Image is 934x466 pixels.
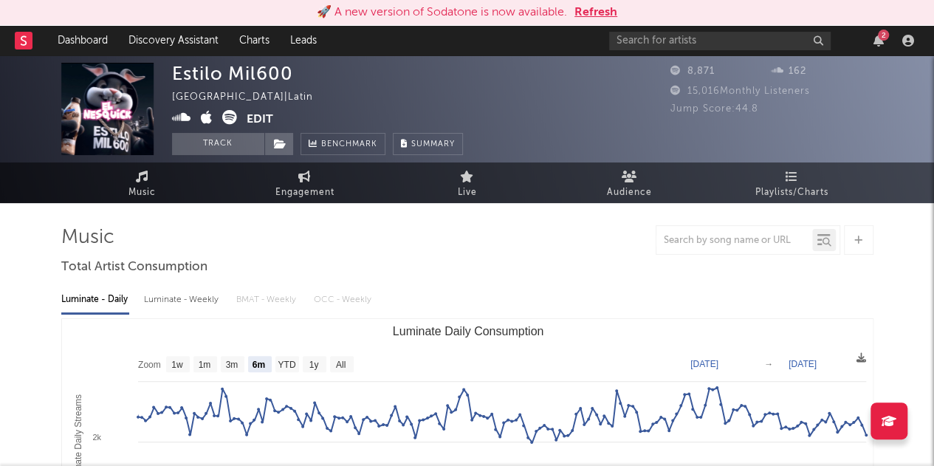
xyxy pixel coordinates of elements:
span: Playlists/Charts [755,184,828,202]
span: 162 [772,66,806,76]
text: YTD [278,360,295,370]
text: 1w [171,360,183,370]
button: Summary [393,133,463,155]
a: Music [61,162,224,203]
button: 2 [873,35,884,47]
span: Engagement [275,184,334,202]
a: Live [386,162,549,203]
text: 6m [252,360,264,370]
div: [GEOGRAPHIC_DATA] | Latin [172,89,330,106]
text: Luminate Daily Consumption [392,325,543,337]
a: Leads [280,26,327,55]
span: Audience [607,184,652,202]
text: Zoom [138,360,161,370]
span: 8,871 [670,66,715,76]
a: Charts [229,26,280,55]
span: Jump Score: 44.8 [670,104,758,114]
a: Playlists/Charts [711,162,873,203]
input: Search for artists [609,32,831,50]
div: Luminate - Weekly [144,287,222,312]
text: 1m [198,360,210,370]
button: Track [172,133,264,155]
text: → [764,359,773,369]
span: Live [458,184,477,202]
button: Edit [247,110,273,129]
a: Audience [549,162,711,203]
text: 2k [92,433,101,442]
text: All [335,360,345,370]
a: Benchmark [301,133,385,155]
input: Search by song name or URL [656,235,812,247]
a: Discovery Assistant [118,26,229,55]
text: [DATE] [690,359,718,369]
div: 2 [878,30,889,41]
div: Luminate - Daily [61,287,129,312]
span: Music [128,184,156,202]
div: 🚀 A new version of Sodatone is now available. [317,4,567,21]
text: [DATE] [789,359,817,369]
span: Summary [411,140,455,148]
span: Benchmark [321,136,377,154]
text: 3m [225,360,238,370]
text: 1y [309,360,318,370]
span: Total Artist Consumption [61,258,207,276]
button: Refresh [574,4,617,21]
a: Engagement [224,162,386,203]
div: Estilo Mil600 [172,63,293,84]
a: Dashboard [47,26,118,55]
span: 15,016 Monthly Listeners [670,86,810,96]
